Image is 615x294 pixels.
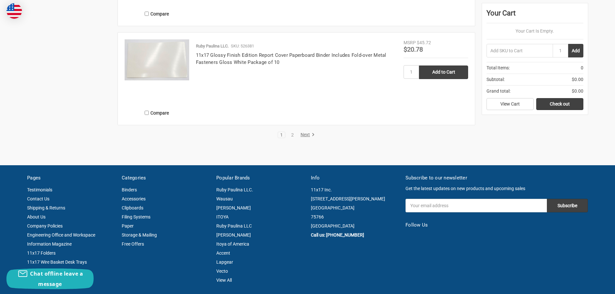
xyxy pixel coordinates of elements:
img: duty and tax information for United States [6,3,22,19]
button: Chat offline leave a message [6,269,94,289]
address: 11x17 Inc. [STREET_ADDRESS][PERSON_NAME] [GEOGRAPHIC_DATA] 75766 [GEOGRAPHIC_DATA] [311,185,399,230]
a: Accessories [122,196,146,201]
a: 11x17 Wire Basket Desk Trays [27,259,87,265]
a: Clipboards [122,205,143,210]
div: MSRP [404,39,416,46]
p: Your Cart Is Empty. [487,28,583,35]
a: Paper [122,223,134,228]
a: View Cart [487,98,534,110]
a: Filing Systems [122,214,150,219]
label: Compare [125,107,189,118]
a: [PERSON_NAME] [216,232,251,238]
input: Compare [145,12,149,16]
span: Subtotal: [487,76,505,83]
a: Vecto [216,269,228,274]
a: [PERSON_NAME] [216,205,251,210]
a: Shipping & Returns [27,205,65,210]
span: $45.72 [417,40,431,45]
h5: Categories [122,174,210,182]
input: Your email address [405,199,547,212]
a: ITOYA [216,214,229,219]
a: About Us [27,214,46,219]
a: 2 [289,133,296,137]
a: Check out [536,98,583,110]
a: Itoya of America [216,241,249,247]
h5: Follow Us [405,221,588,229]
a: Wausau [216,196,233,201]
a: 1 [278,133,285,137]
a: Binders [122,187,137,192]
p: SKU: 526381 [231,43,254,49]
a: 11x17 Folders [27,250,56,256]
h5: Info [311,174,399,182]
a: Ruby Paulina LLC [216,223,252,228]
span: $0.00 [572,76,583,83]
p: Get the latest updates on new products and upcoming sales [405,185,588,192]
a: Accent [216,250,230,256]
p: Ruby Paulina LLC. [196,43,229,49]
span: Grand total: [487,88,510,95]
span: Chat offline leave a message [30,270,83,288]
h5: Subscribe to our newsletter [405,174,588,182]
div: Your Cart [487,8,583,23]
a: Contact Us [27,196,49,201]
a: View All [216,278,232,283]
span: $0.00 [572,88,583,95]
a: Call us: [PHONE_NUMBER] [311,232,364,238]
img: 11x17 Glossy Finish Edition Report Cover Paperboard Binder Includes Fold-over Metal Fasteners Glo... [125,39,189,80]
span: Total Items: [487,65,510,71]
input: Add to Cart [419,66,468,79]
input: Compare [145,111,149,115]
a: Next [298,132,315,138]
input: Subscribe [547,199,588,212]
a: 11x17 Glossy Finish Edition Report Cover Paperboard Binder Includes Fold-over Metal Fasteners Glo... [125,39,189,104]
a: Testimonials [27,187,52,192]
span: 0 [581,65,583,71]
a: Company Policies [27,223,63,228]
h5: Popular Brands [216,174,304,182]
span: $20.78 [404,46,423,53]
button: Add [568,44,583,57]
a: Lapgear [216,259,233,265]
a: 11x17 Glossy Finish Edition Report Cover Paperboard Binder Includes Fold-over Metal Fasteners Glo... [196,52,386,66]
a: Engineering Office and Workspace Information Magazine [27,232,95,247]
input: Add SKU to Cart [487,44,553,57]
a: Free Offers [122,241,144,247]
a: Ruby Paulina LLC. [216,187,253,192]
label: Compare [125,8,189,19]
h5: Pages [27,174,115,182]
a: Storage & Mailing [122,232,157,238]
